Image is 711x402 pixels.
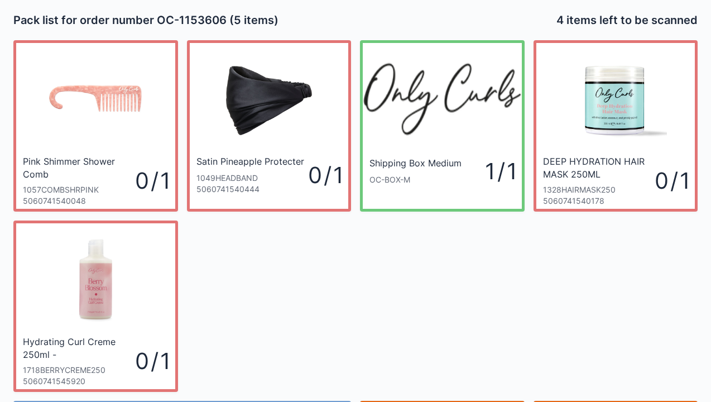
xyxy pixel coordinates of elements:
[135,165,169,197] div: 0 / 1
[187,40,352,212] a: Satin Pineapple Protecter1049HEADBAND50607415404440 / 1
[543,155,652,180] div: DEEP HYDRATION HAIR MASK 250ML
[23,195,135,207] div: 5060741540048
[196,155,304,168] div: Satin Pineapple Protecter
[23,376,135,387] div: 5060741545920
[23,336,132,360] div: Hydrating Curl Creme 250ml - [PERSON_NAME] Blossom
[464,155,515,187] div: 1 / 1
[543,195,655,207] div: 5060741540178
[363,47,522,151] img: oc_200x.webp
[534,40,698,212] a: DEEP HYDRATION HAIR MASK 250ML1328HAIRMASK25050607415401780 / 1
[44,47,147,151] img: showercomb_2a168561-a033-4178-91be-836f4f00efcc_600x.jpg
[360,40,525,212] a: Shipping Box MediumOC-BOX-M1 / 1
[13,40,178,212] a: Pink Shimmer Shower Comb1057COMBSHRPINK50607415400480 / 1
[655,165,688,197] div: 0 / 1
[369,174,464,185] div: OC-BOX-M
[44,228,147,331] img: Berry_Blossom_-_Hydrating_Curl_Creme_250ml_2048x.jpg
[196,184,307,195] div: 5060741540444
[369,157,462,170] div: Shipping Box Medium
[23,155,132,180] div: Pink Shimmer Shower Comb
[543,184,655,195] div: 1328HAIRMASK250
[556,12,698,28] h2: 4 items left to be scanned
[196,173,307,184] div: 1049HEADBAND
[13,221,178,392] a: Hydrating Curl Creme 250ml - [PERSON_NAME] Blossom1718BERRYCREME25050607415459200 / 1
[135,345,169,377] div: 0 / 1
[307,159,342,191] div: 0 / 1
[564,47,667,151] img: IMG_13copy_1200x.jpg
[23,184,135,195] div: 1057COMBSHRPINK
[217,47,320,151] img: pineappleprotector_600x.jpg
[23,365,135,376] div: 1718BERRYCREME250
[13,12,351,28] h2: Pack list for order number OC-1153606 (5 items)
